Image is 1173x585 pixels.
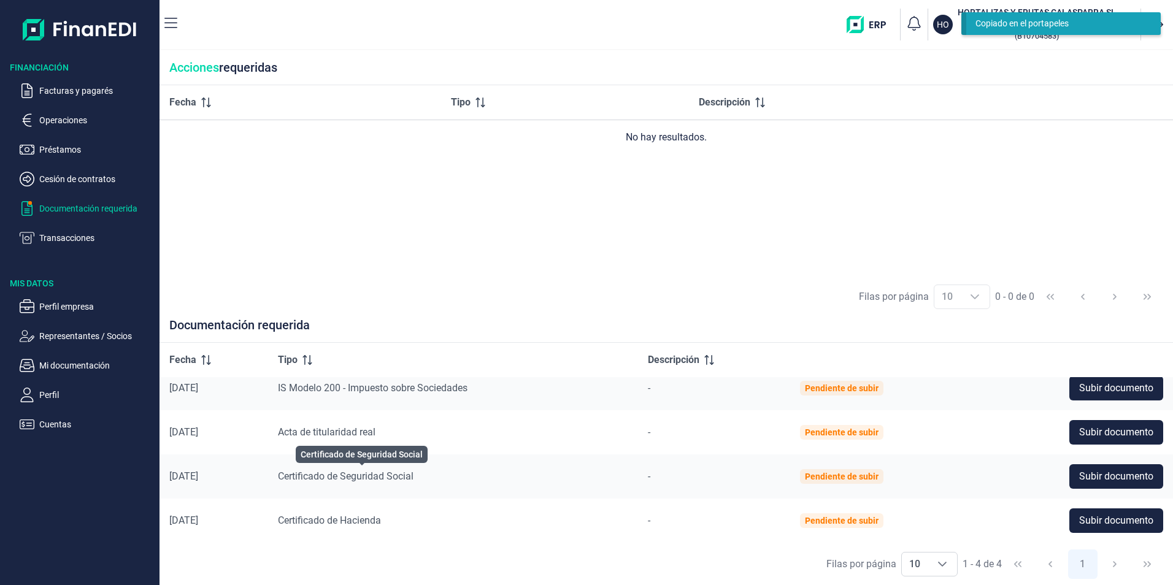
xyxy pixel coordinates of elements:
p: Perfil [39,388,155,402]
div: No hay resultados. [169,130,1163,145]
div: Choose [960,285,990,308]
span: Descripción [648,353,699,367]
span: Acciones [169,60,219,75]
span: Fecha [169,95,196,110]
span: - [648,426,650,438]
p: Cuentas [39,417,155,432]
button: Perfil empresa [20,299,155,314]
p: Cesión de contratos [39,172,155,186]
button: Page 1 [1068,549,1098,579]
div: Filas por página [826,557,896,572]
p: Representantes / Socios [39,329,155,343]
p: Mi documentación [39,358,155,373]
div: [DATE] [169,470,258,483]
button: Mi documentación [20,358,155,373]
p: Transacciones [39,231,155,245]
button: Last Page [1133,282,1162,312]
p: Facturas y pagarés [39,83,155,98]
div: [DATE] [169,514,258,527]
span: Fecha [169,353,196,367]
span: 0 - 0 de 0 [995,292,1034,302]
span: 1 - 4 de 4 [963,559,1002,569]
img: erp [847,16,895,33]
div: Copiado en el portapeles [975,17,1142,30]
button: Cuentas [20,417,155,432]
span: Subir documento [1079,513,1153,528]
span: Certificado de Seguridad Social [278,470,413,482]
div: Choose [928,552,957,576]
span: Acta de titularidad real [278,426,375,438]
img: Logo de aplicación [23,10,137,49]
button: Transacciones [20,231,155,245]
button: Facturas y pagarés [20,83,155,98]
p: Documentación requerida [39,201,155,216]
span: Tipo [451,95,471,110]
div: Documentación requerida [160,318,1173,343]
span: 10 [902,552,928,576]
span: - [648,382,650,394]
button: Cesión de contratos [20,172,155,186]
span: Subir documento [1079,469,1153,484]
button: Subir documento [1069,376,1163,400]
button: Subir documento [1069,420,1163,445]
button: Documentación requerida [20,201,155,216]
p: [PERSON_NAME] [PERSON_NAME] [958,18,1116,28]
p: Operaciones [39,113,155,128]
button: HOHORTALIZAS Y FRUTAS CALASPARRA SL[PERSON_NAME] [PERSON_NAME](B10704583) [933,6,1136,43]
span: - [648,514,650,526]
button: Subir documento [1069,508,1163,533]
button: First Page [1036,282,1065,312]
div: requeridas [160,50,1173,85]
h3: HORTALIZAS Y FRUTAS CALASPARRA SL [958,6,1116,18]
div: Filas por página [859,289,929,304]
span: IS Modelo 200 - Impuesto sobre Sociedades [278,382,467,394]
button: Representantes / Socios [20,329,155,343]
button: Perfil [20,388,155,402]
span: Subir documento [1079,425,1153,440]
p: HO [937,18,949,31]
span: Subir documento [1079,381,1153,396]
div: Pendiente de subir [805,383,879,393]
div: Pendiente de subir [805,516,879,526]
button: Préstamos [20,142,155,157]
button: First Page [1003,549,1033,579]
p: Perfil empresa [39,299,155,314]
span: Certificado de Hacienda [278,514,381,526]
div: [DATE] [169,382,258,394]
p: Préstamos [39,142,155,157]
div: Pendiente de subir [805,472,879,481]
span: Descripción [699,95,750,110]
button: Next Page [1100,549,1129,579]
button: Previous Page [1036,549,1065,579]
button: Subir documento [1069,464,1163,489]
span: Tipo [278,353,298,367]
button: Next Page [1100,282,1129,312]
button: Operaciones [20,113,155,128]
button: Previous Page [1068,282,1098,312]
div: Pendiente de subir [805,427,879,437]
button: Last Page [1133,549,1162,579]
div: [DATE] [169,426,258,438]
span: - [648,470,650,482]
